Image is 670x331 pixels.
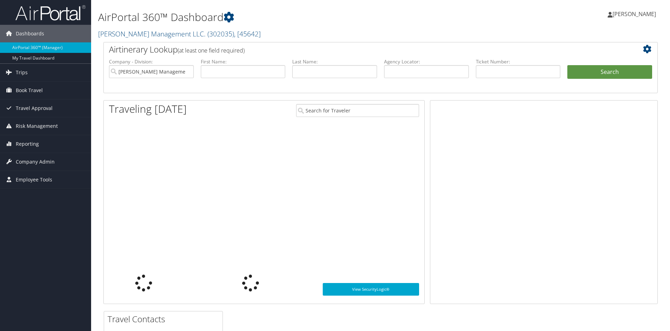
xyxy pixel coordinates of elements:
[16,99,53,117] span: Travel Approval
[201,58,286,65] label: First Name:
[567,65,652,79] button: Search
[296,104,419,117] input: Search for Traveler
[292,58,377,65] label: Last Name:
[323,283,419,296] a: View SecurityLogic®
[16,117,58,135] span: Risk Management
[16,135,39,153] span: Reporting
[608,4,663,25] a: [PERSON_NAME]
[109,43,606,55] h2: Airtinerary Lookup
[109,102,187,116] h1: Traveling [DATE]
[16,82,43,99] span: Book Travel
[178,47,245,54] span: (at least one field required)
[613,10,656,18] span: [PERSON_NAME]
[16,153,55,171] span: Company Admin
[98,10,475,25] h1: AirPortal 360™ Dashboard
[207,29,234,39] span: ( 302035 )
[476,58,561,65] label: Ticket Number:
[109,58,194,65] label: Company - Division:
[384,58,469,65] label: Agency Locator:
[15,5,86,21] img: airportal-logo.png
[16,64,28,81] span: Trips
[16,25,44,42] span: Dashboards
[108,313,223,325] h2: Travel Contacts
[16,171,52,188] span: Employee Tools
[234,29,261,39] span: , [ 45642 ]
[98,29,261,39] a: [PERSON_NAME] Management LLC.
